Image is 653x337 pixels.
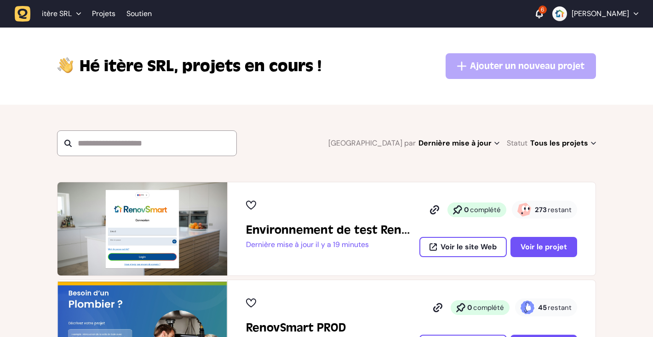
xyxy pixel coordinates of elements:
[15,6,86,22] button: itère SRL
[464,205,469,214] font: 0
[552,6,638,21] button: [PERSON_NAME]
[92,9,115,18] font: Projets
[246,240,369,249] font: Dernière mise à jour il y a 19 minutes
[548,303,572,312] font: restant
[538,303,547,312] font: 45
[246,223,412,237] h2: Environnement de test RenovSmart
[541,6,544,13] font: 6
[246,320,346,335] h2: RenovSmart PROD
[92,6,115,22] a: Projets
[419,237,507,257] button: Voir le site Web
[42,9,72,18] font: itère SRL
[418,138,492,148] font: Dernière mise à jour
[535,205,547,214] font: 273
[548,205,572,214] font: restant
[446,53,596,79] button: Ajouter un nouveau projet
[572,9,629,18] font: [PERSON_NAME]
[507,138,527,148] font: Statut
[521,242,567,252] font: Voir le projet
[510,237,577,257] button: Voir le projet
[441,242,497,252] font: Voir le site Web
[328,138,416,148] font: [GEOGRAPHIC_DATA] par
[530,138,588,148] font: Tous les projets
[246,321,346,335] font: RenovSmart PROD
[246,223,410,252] font: Environnement de test RenovSmart
[473,303,504,312] font: complété
[80,55,178,77] span: itère SRL
[126,9,152,18] a: Soutien
[57,55,74,74] img: main levée
[470,61,584,71] font: Ajouter un nouveau projet
[182,56,321,76] font: projets en cours !
[470,205,501,214] font: complété
[80,56,178,76] font: Hé itère SRL,
[467,303,472,312] font: 0
[552,6,567,21] img: Jean Salvatori
[57,182,227,275] img: Environnement de test RenovSmart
